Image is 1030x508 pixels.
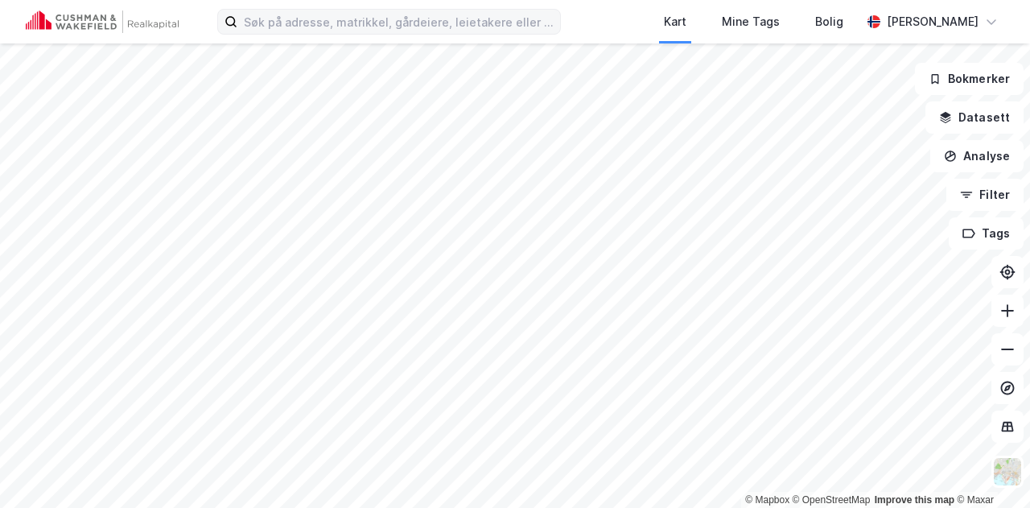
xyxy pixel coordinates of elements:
div: Kontrollprogram for chat [950,431,1030,508]
button: Tags [949,217,1024,250]
button: Datasett [925,101,1024,134]
div: Mine Tags [722,12,780,31]
div: [PERSON_NAME] [887,12,978,31]
div: Bolig [815,12,843,31]
input: Søk på adresse, matrikkel, gårdeiere, leietakere eller personer [237,10,560,34]
button: Filter [946,179,1024,211]
img: cushman-wakefield-realkapital-logo.202ea83816669bd177139c58696a8fa1.svg [26,10,179,33]
button: Analyse [930,140,1024,172]
iframe: Chat Widget [950,431,1030,508]
a: OpenStreetMap [793,494,871,506]
button: Bokmerker [915,63,1024,95]
div: Kart [664,12,686,31]
a: Improve this map [875,494,954,506]
a: Mapbox [745,494,789,506]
